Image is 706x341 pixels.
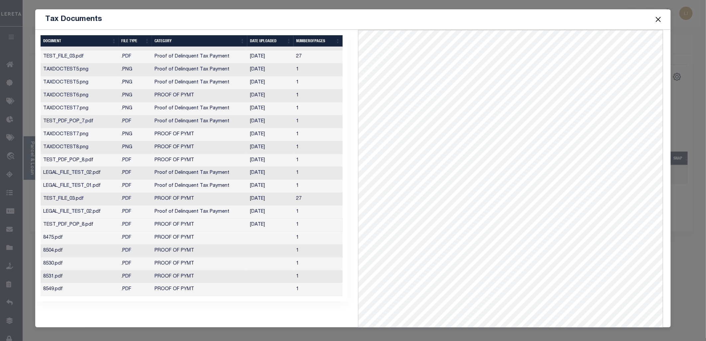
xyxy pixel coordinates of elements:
td: .PNG [119,128,152,141]
td: 27 [294,193,343,206]
td: [DATE] [247,115,294,128]
td: 1 [294,141,343,154]
td: 1 [294,232,343,245]
td: 1 [294,219,343,232]
td: 1 [294,206,343,219]
th: NumberOfPages: activate to sort column ascending [294,35,343,47]
td: .PDF [119,232,152,245]
td: 1 [294,89,343,102]
td: 8504.pdf [41,245,119,258]
td: .PDF [119,51,152,63]
td: .PNG [119,141,152,154]
td: Proof of Delinquent Tax Payment [152,51,247,63]
td: 8530.pdf [41,258,119,271]
td: LEGAL_FILE_TEST_02.pdf [41,206,119,219]
td: 8475.pdf [41,232,119,245]
td: .PNG [119,89,152,102]
td: 1 [294,63,343,76]
td: Proof of Delinquent Tax Payment [152,115,247,128]
td: [DATE] [247,89,294,102]
td: TAXDOCTEST7.png [41,128,119,141]
td: PROOF OF PYMT [152,232,247,245]
td: .PDF [119,180,152,193]
td: 1 [294,245,343,258]
td: 1 [294,102,343,115]
td: 1 [294,167,343,180]
td: 1 [294,76,343,89]
td: TAXDOCTEST8.png [41,141,119,154]
td: .PDF [119,167,152,180]
td: 1 [294,258,343,271]
td: 1 [294,180,343,193]
td: PROOF OF PYMT [152,219,247,232]
td: .PNG [119,76,152,89]
td: TEST_FILE_03.pdf [41,193,119,206]
td: Proof of Delinquent Tax Payment [152,167,247,180]
td: PROOF OF PYMT [152,283,247,296]
td: [DATE] [247,51,294,63]
td: TEST_PDF_POP_8.pdf [41,219,119,232]
td: [DATE] [247,193,294,206]
td: PROOF OF PYMT [152,154,247,167]
td: TAXDOCTEST6.png [41,89,119,102]
td: PROOF OF PYMT [152,128,247,141]
td: .PDF [119,271,152,284]
td: PROOF OF PYMT [152,245,247,258]
td: [DATE] [247,63,294,76]
td: Proof of Delinquent Tax Payment [152,206,247,219]
td: TAXDOCTEST7.png [41,102,119,115]
td: 1 [294,283,343,296]
td: .PDF [119,258,152,271]
td: [DATE] [247,180,294,193]
td: .PDF [119,206,152,219]
td: [DATE] [247,219,294,232]
td: TAXDOCTEST5.png [41,76,119,89]
td: LEGAL_FILE_TEST_02.pdf [41,167,119,180]
td: 8531.pdf [41,271,119,284]
td: .PDF [119,115,152,128]
td: TAXDOCTEST5.png [41,63,119,76]
td: PROOF OF PYMT [152,89,247,102]
td: 27 [294,51,343,63]
td: Proof of Delinquent Tax Payment [152,102,247,115]
td: PROOF OF PYMT [152,141,247,154]
td: 1 [294,128,343,141]
td: [DATE] [247,141,294,154]
td: TEST_PDF_POP_8.pdf [41,154,119,167]
td: Proof of Delinquent Tax Payment [152,76,247,89]
td: Proof of Delinquent Tax Payment [152,63,247,76]
td: [DATE] [247,76,294,89]
td: LEGAL_FILE_TEST_01.pdf [41,180,119,193]
th: DOCUMENT: activate to sort column ascending [41,35,119,47]
td: [DATE] [247,154,294,167]
td: PROOF OF PYMT [152,193,247,206]
td: TEST_PDF_POP_7.pdf [41,115,119,128]
td: PROOF OF PYMT [152,271,247,284]
td: 1 [294,115,343,128]
td: PROOF OF PYMT [152,258,247,271]
td: 1 [294,154,343,167]
td: .PNG [119,102,152,115]
td: .PDF [119,245,152,258]
td: 1 [294,271,343,284]
td: [DATE] [247,128,294,141]
td: [DATE] [247,206,294,219]
th: Date Uploaded: activate to sort column ascending [247,35,294,47]
td: Proof of Delinquent Tax Payment [152,180,247,193]
td: .PNG [119,63,152,76]
td: TEST_FILE_03.pdf [41,51,119,63]
td: .PDF [119,219,152,232]
td: [DATE] [247,167,294,180]
td: [DATE] [247,102,294,115]
th: FILE TYPE: activate to sort column ascending [119,35,152,47]
td: .PDF [119,154,152,167]
td: 8549.pdf [41,283,119,296]
td: .PDF [119,193,152,206]
th: CATEGORY: activate to sort column ascending [152,35,247,47]
td: .PDF [119,283,152,296]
